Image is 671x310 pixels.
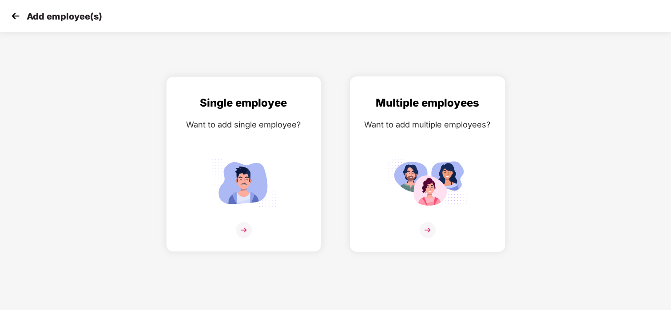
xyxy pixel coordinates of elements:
[236,222,252,238] img: svg+xml;base64,PHN2ZyB4bWxucz0iaHR0cDovL3d3dy53My5vcmcvMjAwMC9zdmciIHdpZHRoPSIzNiIgaGVpZ2h0PSIzNi...
[9,9,22,23] img: svg+xml;base64,PHN2ZyB4bWxucz0iaHR0cDovL3d3dy53My5vcmcvMjAwMC9zdmciIHdpZHRoPSIzMCIgaGVpZ2h0PSIzMC...
[359,95,496,111] div: Multiple employees
[175,95,312,111] div: Single employee
[204,155,284,211] img: svg+xml;base64,PHN2ZyB4bWxucz0iaHR0cDovL3d3dy53My5vcmcvMjAwMC9zdmciIGlkPSJTaW5nbGVfZW1wbG95ZWUiIH...
[27,11,102,22] p: Add employee(s)
[420,222,436,238] img: svg+xml;base64,PHN2ZyB4bWxucz0iaHR0cDovL3d3dy53My5vcmcvMjAwMC9zdmciIHdpZHRoPSIzNiIgaGVpZ2h0PSIzNi...
[359,118,496,131] div: Want to add multiple employees?
[388,155,468,211] img: svg+xml;base64,PHN2ZyB4bWxucz0iaHR0cDovL3d3dy53My5vcmcvMjAwMC9zdmciIGlkPSJNdWx0aXBsZV9lbXBsb3llZS...
[175,118,312,131] div: Want to add single employee?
